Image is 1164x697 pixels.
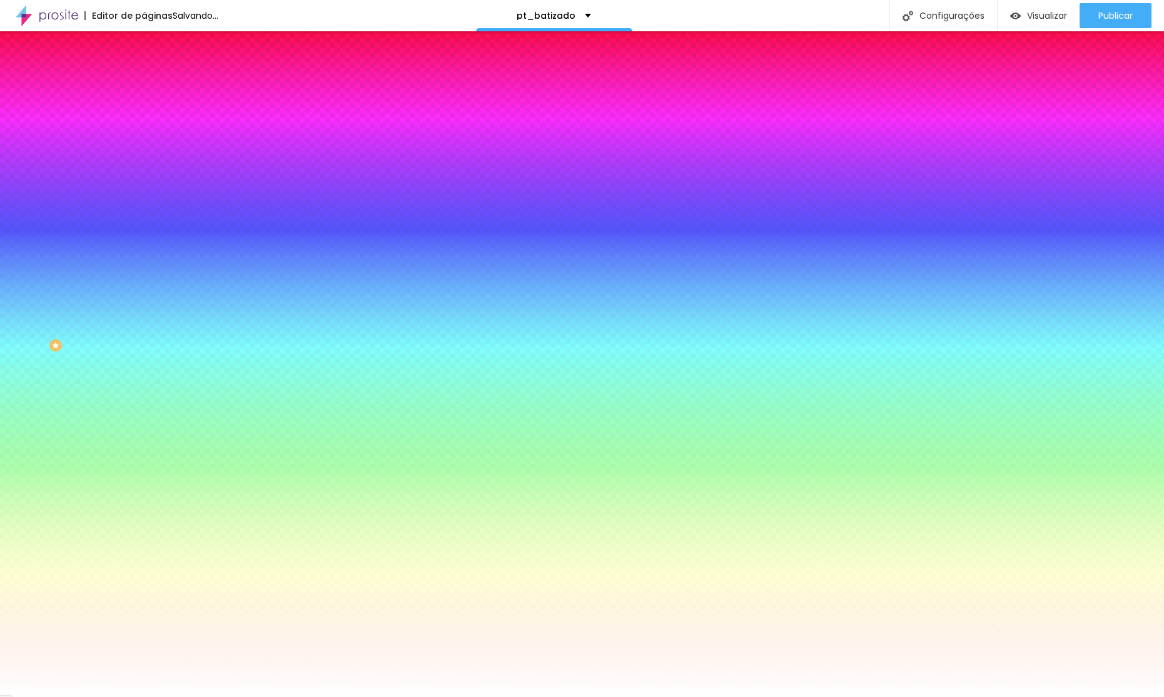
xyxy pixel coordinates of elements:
img: view-1.svg [1010,11,1021,21]
button: Visualizar [998,3,1080,28]
p: pt_batizado [517,11,575,20]
span: Visualizar [1027,11,1067,21]
button: Publicar [1080,3,1151,28]
div: Salvando... [173,11,218,20]
div: Editor de páginas [84,11,173,20]
img: Icone [903,11,913,21]
span: Publicar [1098,11,1133,21]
